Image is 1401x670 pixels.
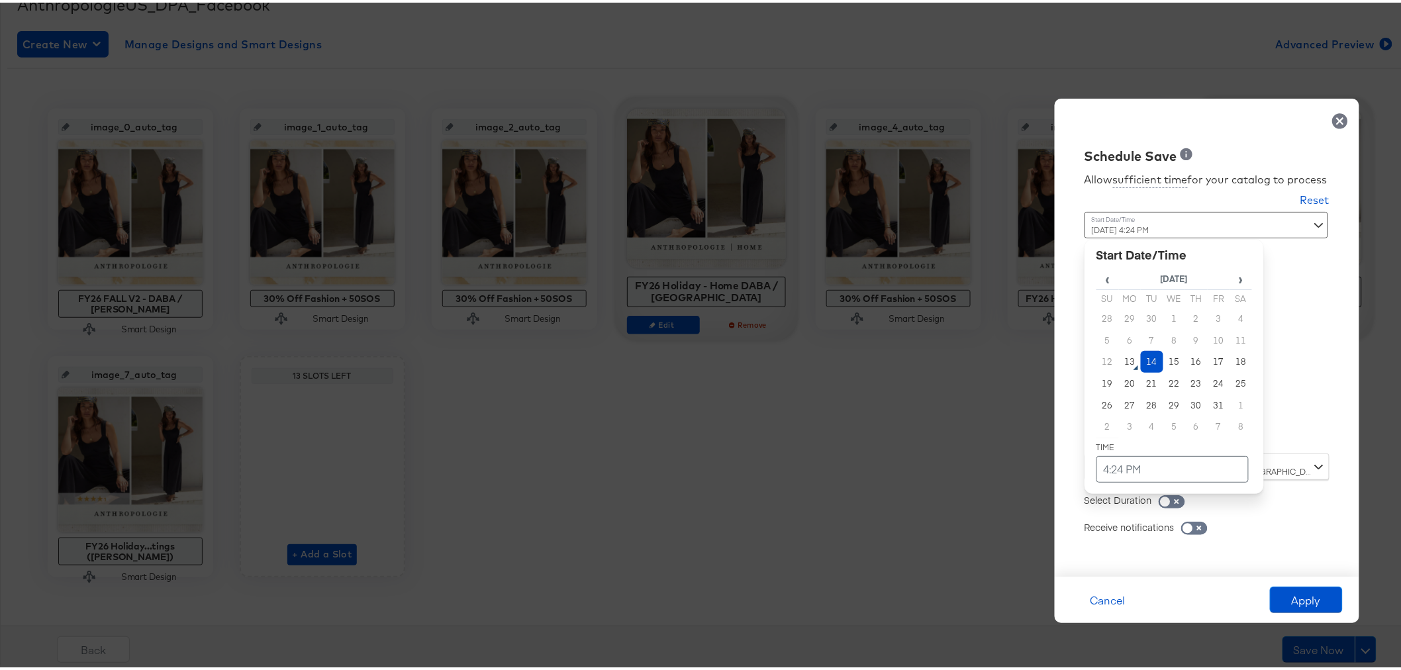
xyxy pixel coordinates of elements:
td: 29 [1119,305,1141,327]
td: 4 [1230,305,1252,327]
td: 6 [1119,327,1141,349]
td: 4 [1141,413,1163,435]
td: 7 [1208,413,1230,435]
td: 30 [1141,305,1163,327]
td: 8 [1163,327,1186,349]
span: › [1230,266,1251,286]
td: 15 [1163,348,1186,370]
td: 4:24 PM [1096,454,1249,480]
td: 8 [1230,413,1252,435]
div: Schedule Save [1085,144,1177,164]
th: Mo [1119,287,1141,305]
td: 30 [1185,392,1208,414]
td: 12 [1096,348,1119,370]
td: 25 [1230,370,1252,392]
td: 1 [1230,392,1252,414]
div: Select Duration [1085,491,1152,504]
td: 24 [1208,370,1230,392]
td: 19 [1096,370,1119,392]
td: 3 [1208,305,1230,327]
button: Apply [1270,584,1343,610]
td: 21 [1141,370,1163,392]
th: Su [1096,287,1119,305]
td: 27 [1119,392,1141,414]
td: 7 [1141,327,1163,349]
td: 16 [1185,348,1208,370]
td: 28 [1096,305,1119,327]
td: 5 [1096,327,1119,349]
td: 3 [1119,413,1141,435]
td: 10 [1208,327,1230,349]
div: sufficient time [1113,169,1188,185]
th: We [1163,287,1186,305]
td: 17 [1208,348,1230,370]
td: 23 [1185,370,1208,392]
button: Reset [1300,190,1329,209]
div: Receive notifications [1085,518,1175,531]
td: 2 [1096,413,1119,435]
td: 28 [1141,392,1163,414]
td: 18 [1230,348,1252,370]
td: 29 [1163,392,1186,414]
th: [DATE] [1119,265,1230,287]
th: Tu [1141,287,1163,305]
th: Sa [1230,287,1252,305]
button: Cancel [1071,584,1144,610]
span: ‹ [1097,266,1118,286]
td: 26 [1096,392,1119,414]
td: 22 [1163,370,1186,392]
div: Allow for your catalog to process [1085,169,1329,185]
td: 13 [1119,348,1141,370]
td: 1 [1163,305,1186,327]
td: 20 [1119,370,1141,392]
td: 2 [1185,305,1208,327]
td: 11 [1230,327,1252,349]
td: 6 [1185,413,1208,435]
td: 31 [1208,392,1230,414]
div: Reset [1300,190,1329,205]
td: 14 [1141,348,1163,370]
td: 5 [1163,413,1186,435]
th: Th [1185,287,1208,305]
td: 9 [1185,327,1208,349]
th: Fr [1208,287,1230,305]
